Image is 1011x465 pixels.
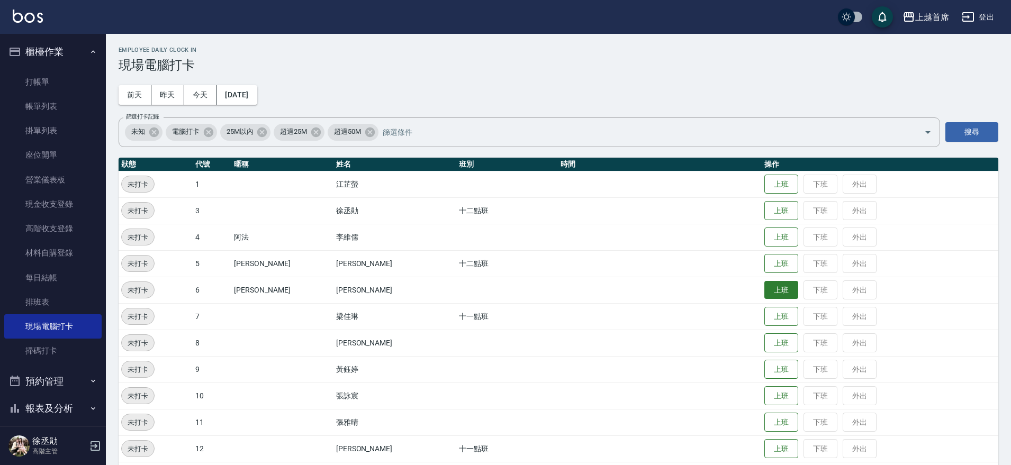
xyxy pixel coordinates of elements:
[4,339,102,363] a: 掃碼打卡
[4,143,102,167] a: 座位開單
[328,124,378,141] div: 超過50M
[122,364,154,375] span: 未打卡
[764,254,798,273] button: 上班
[764,360,798,379] button: 上班
[126,113,159,121] label: 篩選打卡記錄
[4,314,102,339] a: 現場電腦打卡
[4,70,102,94] a: 打帳單
[122,417,154,428] span: 未打卡
[184,85,217,105] button: 今天
[4,118,102,143] a: 掛單列表
[333,158,456,171] th: 姓名
[193,330,231,356] td: 8
[231,277,333,303] td: [PERSON_NAME]
[915,11,949,24] div: 上越首席
[125,124,163,141] div: 未知
[764,281,798,299] button: 上班
[216,85,257,105] button: [DATE]
[122,285,154,296] span: 未打卡
[456,197,558,224] td: 十二點班
[122,258,154,269] span: 未打卡
[4,266,102,290] a: 每日結帳
[380,123,906,141] input: 篩選條件
[764,386,798,406] button: 上班
[764,333,798,353] button: 上班
[193,197,231,224] td: 3
[122,338,154,349] span: 未打卡
[4,38,102,66] button: 櫃檯作業
[193,158,231,171] th: 代號
[166,124,217,141] div: 電腦打卡
[119,158,193,171] th: 狀態
[4,368,102,395] button: 預約管理
[333,250,456,277] td: [PERSON_NAME]
[32,446,86,456] p: 高階主管
[333,330,456,356] td: [PERSON_NAME]
[333,197,456,224] td: 徐丞勛
[32,436,86,446] h5: 徐丞勛
[4,290,102,314] a: 排班表
[119,58,998,72] h3: 現場電腦打卡
[456,158,558,171] th: 班別
[4,192,102,216] a: 現金收支登錄
[764,413,798,432] button: 上班
[4,422,102,450] button: 客戶管理
[764,201,798,221] button: 上班
[193,224,231,250] td: 4
[13,10,43,23] img: Logo
[151,85,184,105] button: 昨天
[945,122,998,142] button: 搜尋
[231,250,333,277] td: [PERSON_NAME]
[4,216,102,241] a: 高階收支登錄
[274,124,324,141] div: 超過25M
[193,277,231,303] td: 6
[333,171,456,197] td: 江芷螢
[122,390,154,402] span: 未打卡
[274,126,313,137] span: 超過25M
[193,303,231,330] td: 7
[4,395,102,422] button: 報表及分析
[122,179,154,190] span: 未打卡
[166,126,206,137] span: 電腦打卡
[762,158,998,171] th: 操作
[764,175,798,194] button: 上班
[122,232,154,243] span: 未打卡
[764,227,798,247] button: 上班
[119,47,998,53] h2: Employee Daily Clock In
[193,435,231,462] td: 12
[872,6,893,28] button: save
[193,356,231,382] td: 9
[333,224,456,250] td: 李維儒
[4,241,102,265] a: 材料自購登錄
[193,409,231,435] td: 11
[333,303,456,330] td: 梁佳琳
[456,435,558,462] td: 十一點班
[231,224,333,250] td: 阿法
[333,277,456,303] td: [PERSON_NAME]
[125,126,151,137] span: 未知
[333,409,456,435] td: 張雅晴
[193,250,231,277] td: 5
[764,307,798,326] button: 上班
[193,171,231,197] td: 1
[231,158,333,171] th: 暱稱
[122,205,154,216] span: 未打卡
[8,435,30,457] img: Person
[764,439,798,459] button: 上班
[898,6,953,28] button: 上越首席
[333,356,456,382] td: 黃鈺婷
[4,94,102,118] a: 帳單列表
[220,126,260,137] span: 25M以內
[333,435,456,462] td: [PERSON_NAME]
[958,7,998,27] button: 登出
[456,303,558,330] td: 十一點班
[193,382,231,409] td: 10
[328,126,367,137] span: 超過50M
[919,124,936,141] button: Open
[122,443,154,454] span: 未打卡
[558,158,762,171] th: 時間
[456,250,558,277] td: 十二點班
[220,124,271,141] div: 25M以內
[333,382,456,409] td: 張詠宸
[119,85,151,105] button: 前天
